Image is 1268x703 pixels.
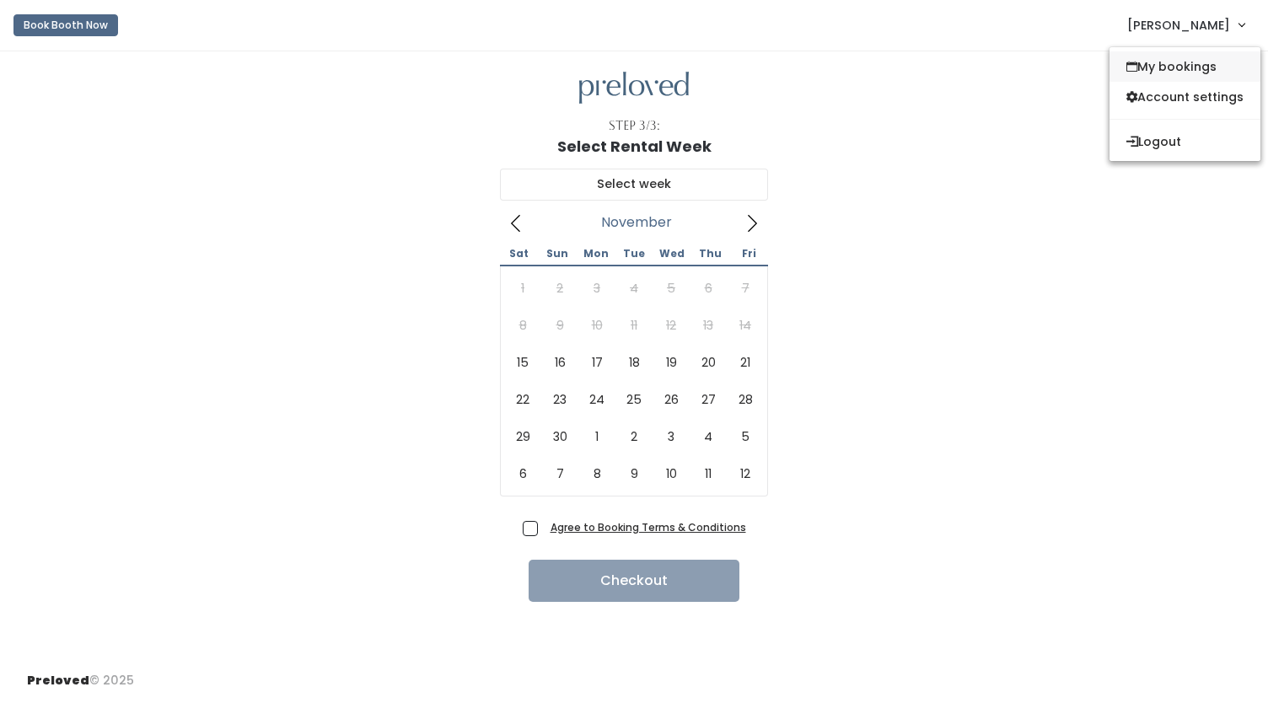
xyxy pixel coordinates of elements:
button: Checkout [529,560,739,602]
span: Sun [538,249,576,259]
span: November 24, 2025 [578,381,615,418]
span: [PERSON_NAME] [1127,16,1230,35]
span: Fri [730,249,768,259]
span: December 2, 2025 [615,418,653,455]
span: November 28, 2025 [727,381,764,418]
button: Book Booth Now [13,14,118,36]
span: Thu [691,249,729,259]
div: © 2025 [27,658,134,690]
span: Tue [615,249,653,259]
span: November 18, 2025 [615,344,653,381]
span: November 23, 2025 [541,381,578,418]
span: November 25, 2025 [615,381,653,418]
span: Sat [500,249,538,259]
span: November 22, 2025 [504,381,541,418]
span: December 5, 2025 [727,418,764,455]
span: November 21, 2025 [727,344,764,381]
div: Step 3/3: [609,117,660,135]
button: Logout [1109,126,1260,157]
input: Select week [500,169,768,201]
span: Preloved [27,672,89,689]
span: November 30, 2025 [541,418,578,455]
span: December 7, 2025 [541,455,578,492]
a: [PERSON_NAME] [1110,7,1261,43]
span: December 3, 2025 [653,418,690,455]
span: November 19, 2025 [653,344,690,381]
span: December 11, 2025 [690,455,727,492]
span: November 17, 2025 [578,344,615,381]
a: Book Booth Now [13,7,118,44]
span: December 8, 2025 [578,455,615,492]
span: November 26, 2025 [653,381,690,418]
span: December 9, 2025 [615,455,653,492]
span: November 20, 2025 [690,344,727,381]
span: December 10, 2025 [653,455,690,492]
span: November 27, 2025 [690,381,727,418]
span: December 1, 2025 [578,418,615,455]
span: December 4, 2025 [690,418,727,455]
span: Mon [577,249,615,259]
span: Wed [653,249,691,259]
span: December 6, 2025 [504,455,541,492]
span: November 29, 2025 [504,418,541,455]
a: Agree to Booking Terms & Conditions [551,520,746,534]
img: preloved logo [579,72,689,105]
h1: Select Rental Week [557,138,712,155]
span: November [601,219,672,226]
a: My bookings [1109,51,1260,82]
a: Account settings [1109,82,1260,112]
span: November 15, 2025 [504,344,541,381]
span: November 16, 2025 [541,344,578,381]
span: December 12, 2025 [727,455,764,492]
